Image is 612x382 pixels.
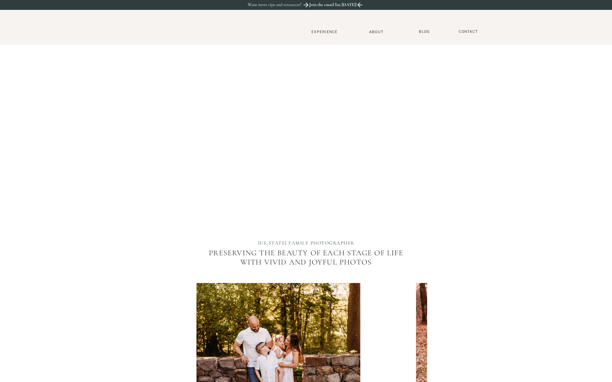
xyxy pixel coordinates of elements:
[204,249,408,288] p: Preserving the beauty of each stage of life with vivid and joyful photos
[238,240,374,247] h1: [US_STATE] FAMILY PHOTOGRAPHER
[367,30,386,34] a: About
[248,2,315,8] p: Want more tips and resources?
[303,30,346,34] a: Experience
[309,2,358,9] a: Join the email list [DATE]!
[455,29,481,34] a: Contact
[416,29,432,34] a: BLOG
